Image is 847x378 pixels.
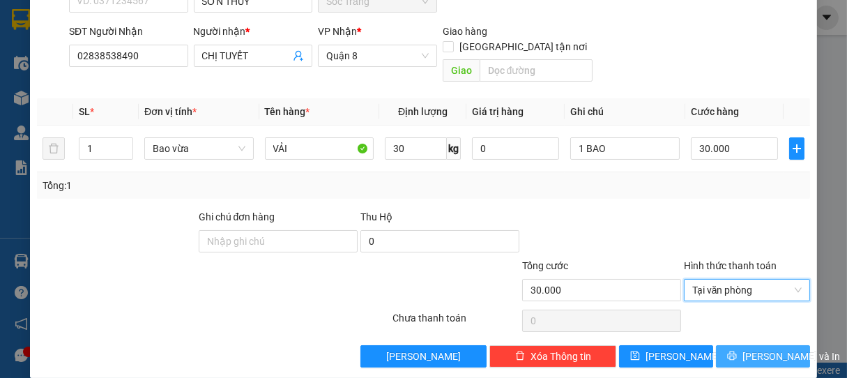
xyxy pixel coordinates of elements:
span: Tại văn phòng [692,280,802,301]
button: printer[PERSON_NAME] và In [716,345,810,368]
span: Giá trị hàng [472,106,524,117]
li: VP Quận 8 [7,75,96,91]
span: Giao [443,59,480,82]
input: 0 [472,137,559,160]
img: logo.jpg [7,7,56,56]
div: SĐT Người Nhận [69,24,188,39]
span: save [630,351,640,362]
span: Đơn vị tính [144,106,197,117]
div: Người nhận [194,24,313,39]
li: VP Sóc Trăng [96,75,185,91]
label: Ghi chú đơn hàng [199,211,275,222]
span: [PERSON_NAME] [646,349,720,364]
span: Giao hàng [443,26,487,37]
button: plus [789,137,805,160]
label: Hình thức thanh toán [684,260,777,271]
input: Ghi Chú [570,137,679,160]
span: Tên hàng [265,106,310,117]
th: Ghi chú [565,98,685,126]
span: environment [96,93,106,103]
span: SL [79,106,90,117]
span: Quận 8 [326,45,429,66]
input: Dọc đường [480,59,593,82]
li: Vĩnh Thành (Sóc Trăng) [7,7,202,59]
div: Tổng: 1 [43,178,328,193]
span: VP Nhận [318,26,357,37]
span: Cước hàng [691,106,739,117]
span: Bao vừa [153,138,245,159]
span: delete [515,351,525,362]
button: deleteXóa Thông tin [489,345,616,368]
div: Chưa thanh toán [391,310,521,335]
span: Tổng cước [522,260,568,271]
span: environment [7,93,17,103]
span: printer [727,351,737,362]
span: plus [790,143,804,154]
span: [PERSON_NAME] [386,349,461,364]
button: [PERSON_NAME] [360,345,487,368]
span: [GEOGRAPHIC_DATA] tận nơi [454,39,593,54]
input: Ghi chú đơn hàng [199,230,358,252]
span: kg [447,137,461,160]
span: Thu Hộ [360,211,392,222]
span: user-add [293,50,304,61]
span: Xóa Thông tin [531,349,591,364]
input: VD: Bàn, Ghế [265,137,374,160]
button: delete [43,137,65,160]
span: [PERSON_NAME] và In [742,349,840,364]
button: save[PERSON_NAME] [619,345,713,368]
span: Định lượng [398,106,448,117]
